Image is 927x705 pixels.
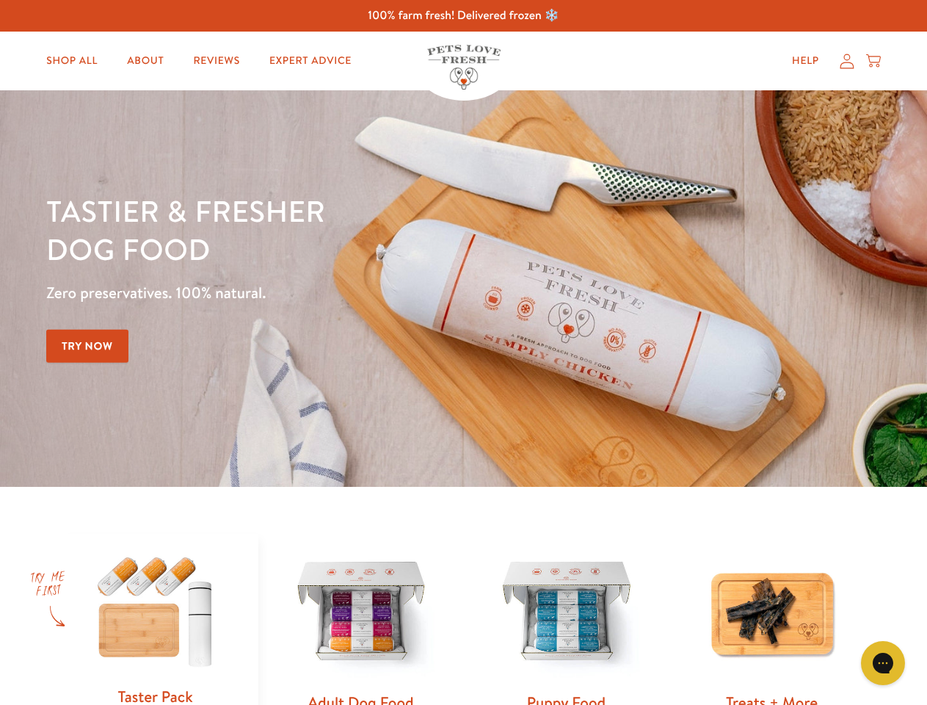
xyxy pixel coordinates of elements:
[258,46,363,76] a: Expert Advice
[181,46,251,76] a: Reviews
[46,280,603,306] p: Zero preservatives. 100% natural.
[115,46,175,76] a: About
[46,330,128,363] a: Try Now
[427,45,501,90] img: Pets Love Fresh
[780,46,831,76] a: Help
[854,636,912,690] iframe: Gorgias live chat messenger
[34,46,109,76] a: Shop All
[46,192,603,268] h1: Tastier & fresher dog food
